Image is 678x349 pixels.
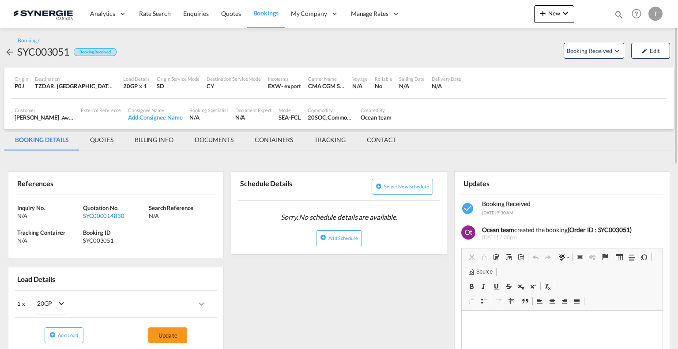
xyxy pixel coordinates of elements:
[564,43,624,59] button: Open demo menu
[384,184,429,189] span: Select new schedule
[83,229,111,236] span: Booking ID
[17,229,65,236] span: Tracking Container
[58,332,78,338] span: Add Load
[560,8,571,19] md-icon: icon-chevron-down
[17,212,81,220] div: N/A
[505,295,517,307] a: Increase Indent
[83,236,147,244] div: SYC003051
[18,37,39,45] div: Booking /
[614,10,624,23] div: icon-magnify
[492,295,505,307] a: Decrease Indent
[648,7,663,21] div: T
[502,281,515,292] a: Strike Through
[15,82,28,90] div: P0J
[207,82,261,90] div: CY
[17,236,81,244] div: N/A
[461,175,561,191] div: Updates
[184,129,244,150] md-tab-item: DOCUMENTS
[308,113,354,121] div: 20SOC,Commodity: Drilling Consumables - Non Haz 1 x 20ft EXW, SOC Total GW: 12857 KG
[74,48,116,56] div: Booking Received
[124,129,184,150] md-tab-item: BILLING INFO
[502,251,515,263] a: Paste as plain text (Ctrl+Shift+V)
[465,295,478,307] a: Insert/Remove Numbered List
[478,281,490,292] a: Italic (Ctrl+I)
[556,251,572,263] a: Spell Check As You Type
[207,75,261,82] div: Destination Service Mode
[515,251,527,263] a: Paste from Word
[308,107,354,113] div: Commodity
[189,107,228,113] div: Booking Specialist
[465,266,495,278] a: Source
[432,82,461,90] div: N/A
[328,235,358,241] span: Add Schedule
[629,6,648,22] div: Help
[638,251,650,263] a: Insert Special Character
[221,10,241,17] span: Quotes
[15,113,74,121] div: [PERSON_NAME] .
[183,10,209,17] span: Enquiries
[538,10,571,17] span: New
[17,204,45,211] span: Inquiry No.
[482,200,531,207] span: Booking Received
[542,251,554,263] a: Redo (Ctrl+Y)
[352,75,368,82] div: Voyage
[482,226,514,233] b: Ocean team
[15,107,74,113] div: Customer
[519,295,531,307] a: Block Quote
[279,113,301,121] div: SEA-FCL
[432,75,461,82] div: Delivery Date
[123,82,150,90] div: 20GP x 1
[79,129,124,150] md-tab-item: QUOTES
[399,82,425,90] div: N/A
[482,210,514,215] span: [DATE] 9:30 AM
[625,251,638,263] a: Insert Horizontal Line
[128,107,182,113] div: Consignee Name
[478,295,490,307] a: Insert/Remove Bulleted List
[352,82,368,90] div: N/A
[189,113,228,121] div: N/A
[17,293,116,315] div: 1 x
[614,10,624,19] md-icon: icon-magnify
[4,45,17,59] div: icon-arrow-left
[196,299,207,309] md-icon: icons/ic_keyboard_arrow_right_black_24px.svg
[351,9,388,18] span: Manage Rates
[375,82,392,90] div: No
[15,75,28,82] div: Origin
[574,251,586,263] a: Link (Ctrl+K)
[490,281,502,292] a: Underline (Ctrl+U)
[157,75,200,82] div: Origin Service Mode
[268,82,281,90] div: EXW
[15,271,59,286] div: Load Details
[4,47,15,57] md-icon: icon-arrow-left
[235,113,272,121] div: N/A
[4,129,79,150] md-tab-item: BOOKING DETAILS
[641,48,648,54] md-icon: icon-pencil
[534,5,574,23] button: icon-plus 400-fgNewicon-chevron-down
[567,46,613,55] span: Booking Received
[546,295,558,307] a: Centre
[149,212,212,220] div: N/A
[361,107,391,113] div: Created By
[490,251,502,263] a: Paste (Ctrl+V)
[238,175,337,197] div: Schedule Details
[244,129,304,150] md-tab-item: CONTAINERS
[527,281,539,292] a: Superscript
[279,107,301,113] div: Mode
[461,202,475,216] md-icon: icon-checkbox-marked-circle
[17,45,69,59] div: SYC003051
[308,82,345,90] div: CMA CGM SPOTON API
[461,225,475,240] img: 5VAAAAAElFTkSuQmCC
[277,209,401,225] span: Sorry, No schedule details are available.
[399,75,425,82] div: Sailing Date
[316,230,362,246] button: icon-plus-circleAdd Schedule
[613,251,625,263] a: Table
[478,251,490,263] a: Copy (Ctrl+C)
[49,332,56,338] md-icon: icon-plus-circle
[465,281,478,292] a: Bold (Ctrl+B)
[83,212,147,220] div: SYC000014830
[9,9,192,18] body: Editor, editor2
[482,225,658,234] div: created the booking
[538,8,548,19] md-icon: icon-plus 400-fg
[586,251,599,263] a: Unlink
